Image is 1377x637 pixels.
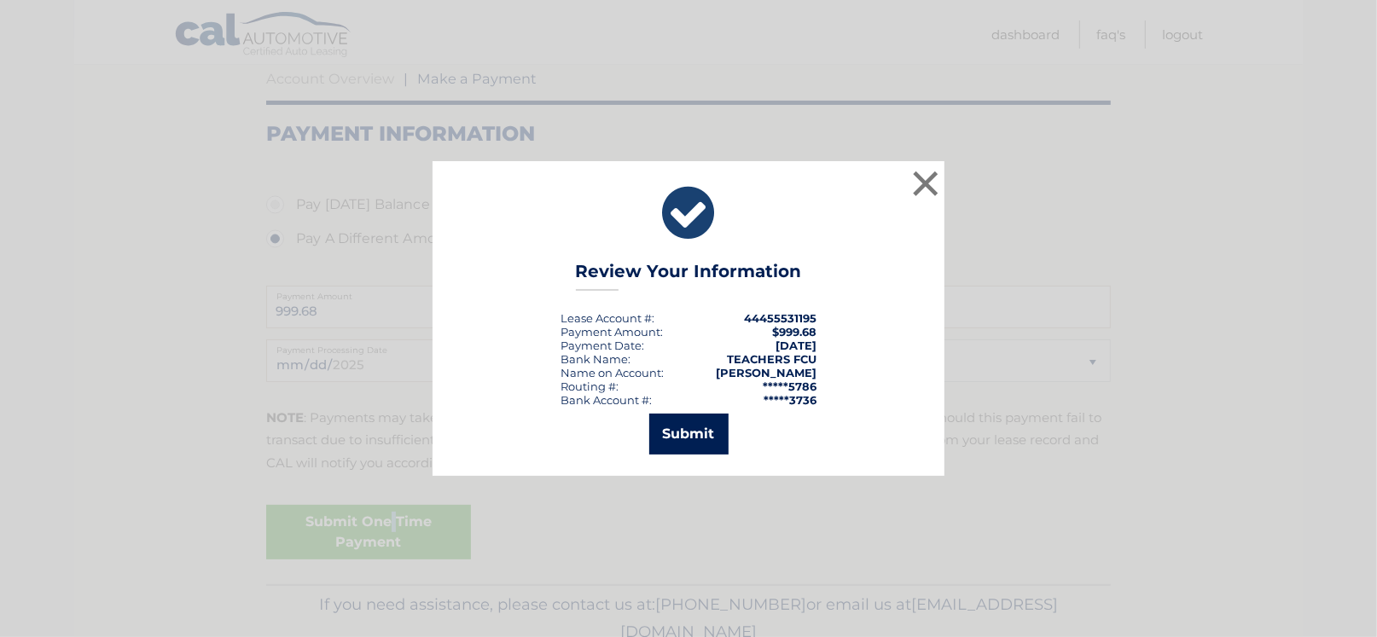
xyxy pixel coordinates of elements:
[576,261,802,291] h3: Review Your Information
[561,352,630,366] div: Bank Name:
[561,366,664,379] div: Name on Account:
[776,339,816,352] span: [DATE]
[561,339,642,352] span: Payment Date
[561,311,654,325] div: Lease Account #:
[561,325,663,339] div: Payment Amount:
[561,339,644,352] div: :
[561,393,652,407] div: Bank Account #:
[649,414,729,455] button: Submit
[716,366,816,379] strong: [PERSON_NAME]
[727,352,816,366] strong: TEACHERS FCU
[909,166,943,200] button: ×
[772,325,816,339] span: $999.68
[561,379,619,393] div: Routing #:
[744,311,816,325] strong: 44455531195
